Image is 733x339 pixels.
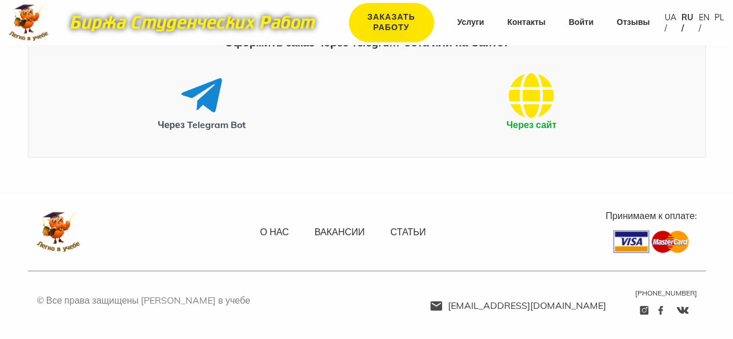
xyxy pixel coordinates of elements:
a: Контакты [507,17,545,28]
a: Отзывы [617,17,650,28]
img: motto-12e01f5a76059d5f6a28199ef077b1f78e012cfde436ab5cf1d4517935686d32.gif [60,8,325,37]
img: logo-c4363faeb99b52c628a42810ed6dfb4293a56d4e4775eb116515dfe7f33672af.png [9,4,49,41]
a: Через сайт [506,104,556,130]
a: [EMAIL_ADDRESS][DOMAIN_NAME] [430,300,606,311]
strong: Через Telegram Bot [158,119,246,130]
a: Через Telegram Bot [158,104,246,130]
img: logo-c4363faeb99b52c628a42810ed6dfb4293a56d4e4775eb116515dfe7f33672af.png [37,212,81,252]
a: PL [714,12,724,33]
span: Принимаем к оплате: [606,210,696,221]
a: UA [664,12,679,33]
p: © Все права защищены [PERSON_NAME] в учебе [37,293,250,308]
a: EN [698,12,712,33]
a: Войти [568,17,593,28]
img: payment-9f1e57a40afa9551f317c30803f4599b5451cfe178a159d0fc6f00a10d51d3ba.png [613,230,689,253]
a: Статьи [390,226,425,239]
a: [PHONE_NUMBER] [635,289,697,297]
a: Вакансии [315,226,365,239]
span: [EMAIL_ADDRESS][DOMAIN_NAME] [448,300,606,311]
a: RU [681,12,696,33]
strong: Через сайт [506,119,556,130]
a: О нас [260,226,289,239]
a: Услуги [457,17,484,28]
a: Заказать работу [349,3,434,42]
